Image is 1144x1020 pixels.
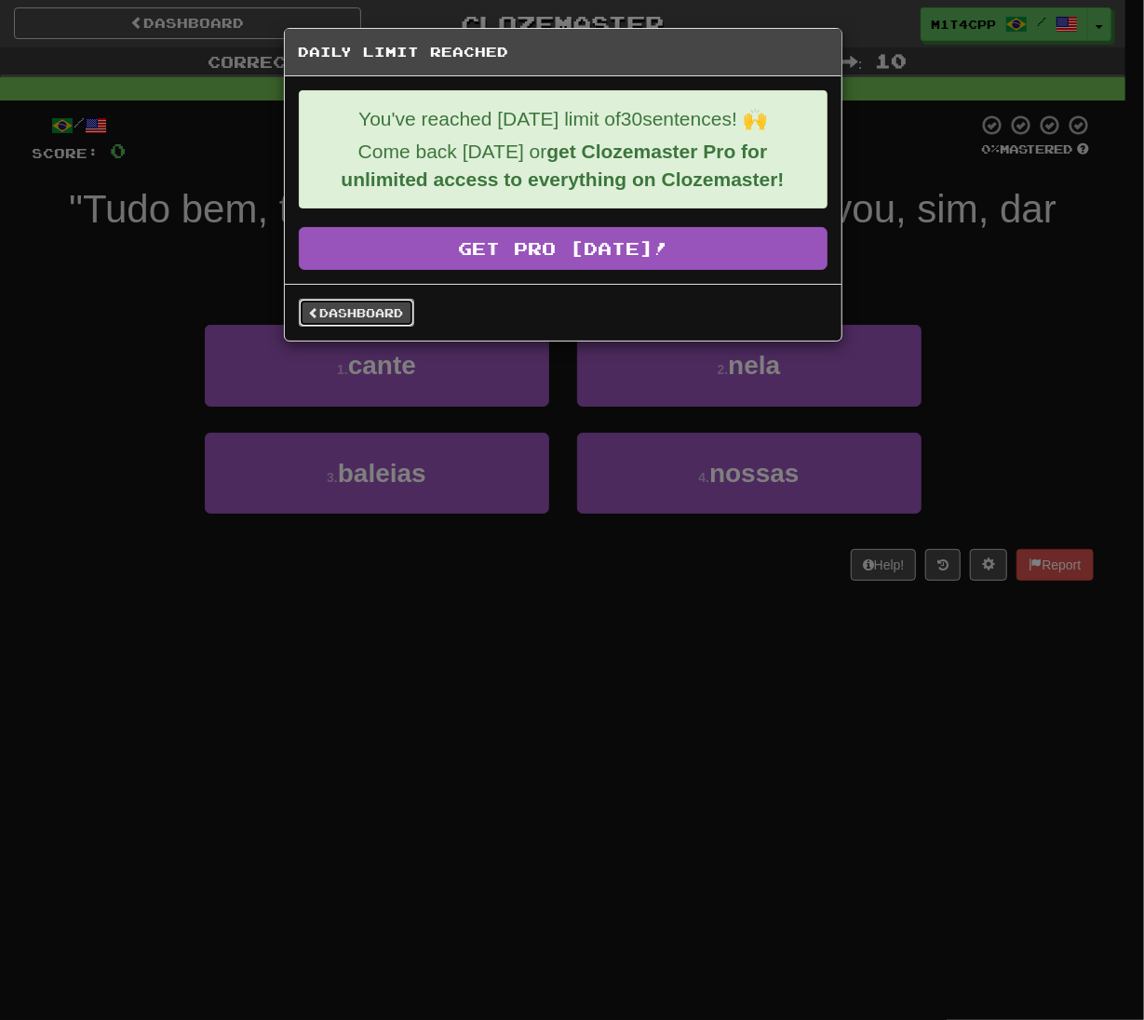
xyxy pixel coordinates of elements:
[314,138,813,194] p: Come back [DATE] or
[299,299,414,327] a: Dashboard
[299,43,828,61] h5: Daily Limit Reached
[314,105,813,133] p: You've reached [DATE] limit of 30 sentences! 🙌
[341,141,784,190] strong: get Clozemaster Pro for unlimited access to everything on Clozemaster!
[299,227,828,270] a: Get Pro [DATE]!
